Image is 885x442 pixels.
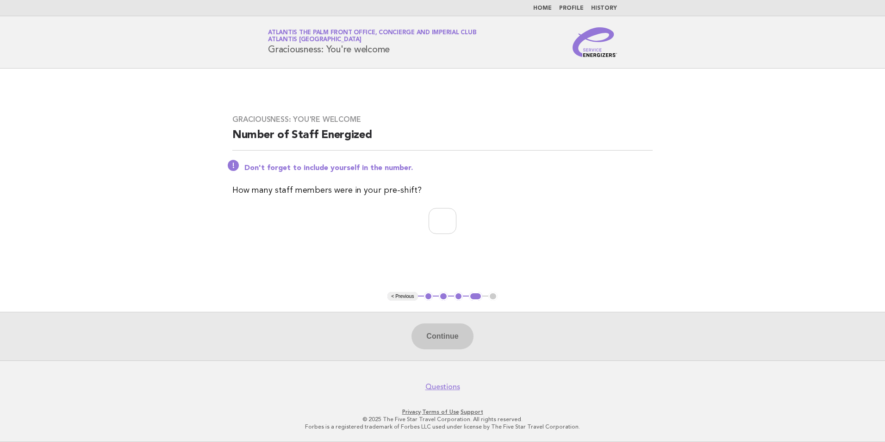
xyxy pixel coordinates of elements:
[454,292,463,301] button: 3
[268,30,476,54] h1: Graciousness: You're welcome
[422,409,459,415] a: Terms of Use
[232,184,653,197] p: How many staff members were in your pre-shift?
[439,292,448,301] button: 2
[402,409,421,415] a: Privacy
[461,409,483,415] a: Support
[159,416,726,423] p: © 2025 The Five Star Travel Corporation. All rights reserved.
[591,6,617,11] a: History
[159,408,726,416] p: · ·
[268,37,361,43] span: Atlantis [GEOGRAPHIC_DATA]
[533,6,552,11] a: Home
[559,6,584,11] a: Profile
[387,292,418,301] button: < Previous
[573,27,617,57] img: Service Energizers
[424,292,433,301] button: 1
[159,423,726,430] p: Forbes is a registered trademark of Forbes LLC used under license by The Five Star Travel Corpora...
[425,382,460,391] a: Questions
[469,292,482,301] button: 4
[268,30,476,43] a: Atlantis The Palm Front Office, Concierge and Imperial ClubAtlantis [GEOGRAPHIC_DATA]
[232,128,653,151] h2: Number of Staff Energized
[244,164,653,173] p: Don't forget to include yourself in the number.
[232,115,653,124] h3: Graciousness: You're welcome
